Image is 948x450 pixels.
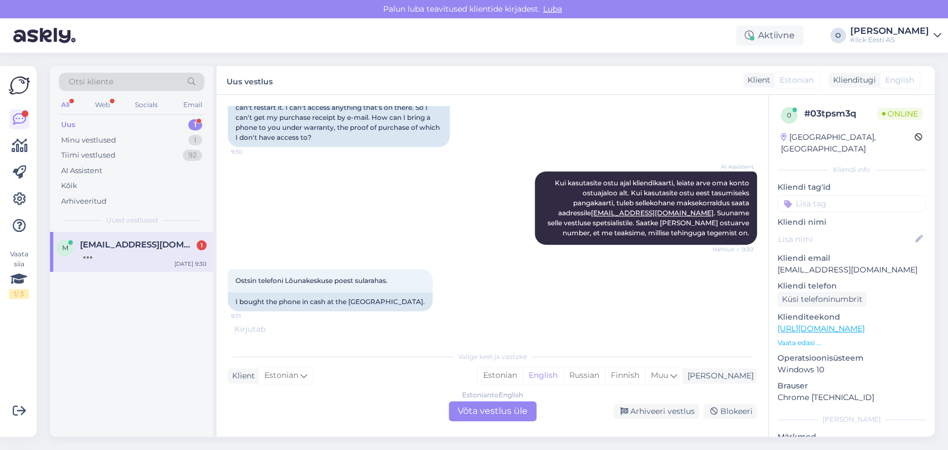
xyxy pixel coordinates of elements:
div: Kliendi info [778,165,926,175]
div: Valige keel ja vastake [228,352,757,362]
p: Operatsioonisüsteem [778,352,926,364]
p: Kliendi telefon [778,280,926,292]
div: Vaata siia [9,249,29,299]
p: Märkmed [778,431,926,443]
div: Email [181,98,204,112]
div: 1 [188,119,202,130]
div: Arhiveeritud [61,196,107,207]
div: [PERSON_NAME] [683,370,754,382]
span: Otsi kliente [69,76,113,88]
div: Web [93,98,112,112]
div: Klienditugi [829,74,876,86]
div: 1 / 3 [9,289,29,299]
div: Uus [61,119,76,130]
p: Kliendi tag'id [778,181,926,193]
div: Minu vestlused [61,135,116,146]
div: Küsi telefoninumbrit [778,292,867,307]
div: Aktiivne [736,26,804,45]
div: Russian [563,367,605,384]
div: [PERSON_NAME] [850,27,929,36]
span: Luba [540,4,565,14]
p: Kliendi email [778,252,926,264]
p: Vaata edasi ... [778,338,926,348]
div: Finnish [605,367,645,384]
div: [PERSON_NAME] [778,414,926,424]
span: 9:30 [231,148,273,156]
div: Klient [743,74,770,86]
div: Tiimi vestlused [61,150,116,161]
p: [EMAIL_ADDRESS][DOMAIN_NAME] [778,264,926,276]
span: Muu [651,370,668,380]
div: Arhiveeri vestlus [614,404,699,419]
span: Ostsin telefoni Lõunakeskuse poest sularahas. [235,276,388,285]
span: . [265,324,267,334]
div: Socials [133,98,160,112]
p: Klienditeekond [778,311,926,323]
a: [PERSON_NAME]Klick Eesti AS [850,27,941,44]
span: AI Assistent [712,163,754,171]
div: Estonian [478,367,523,384]
div: Klient [228,370,255,382]
div: Estonian to English [462,390,523,400]
span: English [885,74,914,86]
label: Uus vestlus [227,73,273,88]
span: Kui kasutasite ostu ajal kliendikaarti, leiate arve oma konto ostuajaloo alt. Kui kasutasite ostu... [548,179,751,237]
span: Estonian [780,74,814,86]
div: Blokeeri [704,404,757,419]
span: melerimelser@gmail.com [80,240,195,250]
div: I bought the phone in cash at the [GEOGRAPHIC_DATA]. [228,292,433,311]
div: AI Assistent [61,165,102,176]
div: All [59,98,72,112]
div: 1 [197,240,207,250]
input: Lisa nimi [778,233,913,245]
a: [EMAIL_ADDRESS][DOMAIN_NAME] [591,209,714,217]
a: [URL][DOMAIN_NAME] [778,323,865,333]
span: m [62,244,68,252]
div: Klick Eesti AS [850,36,929,44]
p: Brauser [778,380,926,392]
div: # 03tpsm3q [804,107,877,120]
div: Võta vestlus üle [449,401,536,421]
span: 0 [787,111,791,119]
span: Uued vestlused [106,215,158,225]
span: Estonian [264,370,298,382]
img: Askly Logo [9,75,30,96]
div: Kõik [61,180,77,191]
p: Kliendi nimi [778,216,926,228]
p: Windows 10 [778,364,926,376]
div: [GEOGRAPHIC_DATA], [GEOGRAPHIC_DATA] [781,132,915,155]
span: Nähtud ✓ 9:30 [712,245,754,254]
div: I have a problem with the phone I bought from you in the spring. Namely, it crashed completely, t... [228,78,450,147]
input: Lisa tag [778,195,926,212]
div: [DATE] 9:30 [174,260,207,268]
p: Chrome [TECHNICAL_ID] [778,392,926,403]
div: Kirjutab [228,323,757,335]
span: 9:31 [231,312,273,320]
div: 1 [188,135,202,146]
div: English [523,367,563,384]
div: 92 [183,150,202,161]
div: O [830,28,846,43]
span: Online [877,108,922,120]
